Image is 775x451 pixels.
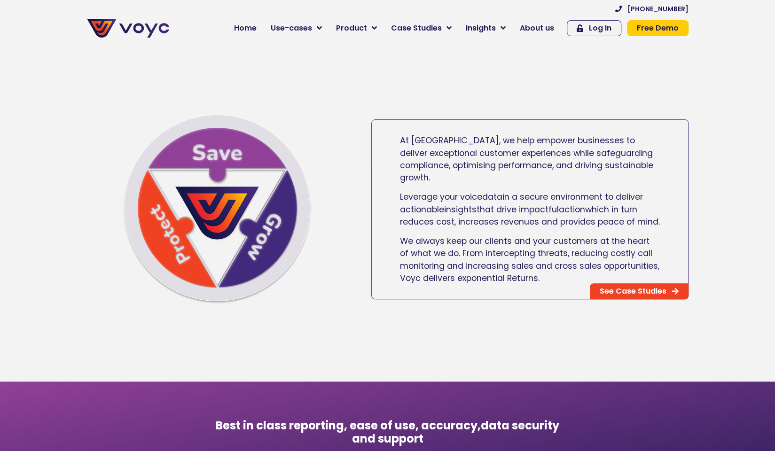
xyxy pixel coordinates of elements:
a: Use-cases [264,19,329,38]
a: About us [513,19,561,38]
a: [PHONE_NUMBER] [615,6,689,12]
img: voyc-full-logo [87,19,169,38]
span: Use-cases [271,23,312,34]
span: Insights [466,23,496,34]
span: which in turn reduces cost, increases revenues and provides peace of mind. [400,204,660,227]
span: in a secure environment to deliver actionable [400,191,643,215]
span: About us [520,23,554,34]
a: Home [227,19,264,38]
span: Leverage your voice [400,191,482,202]
span: Free Demo [637,24,679,32]
span: At [GEOGRAPHIC_DATA], we help empower businesses to deliver exceptional customer experiences whil... [400,135,653,183]
a: Insights [459,19,513,38]
span: We always keep our clients and your customers at the heart of what we do. From intercepting threa... [400,235,659,284]
span: that drive impactful [477,204,559,215]
p: data insights action [400,191,660,228]
a: Free Demo [627,20,689,36]
span: data security [481,418,559,433]
span: Product [336,23,367,34]
span: and support [352,431,423,446]
a: Log In [567,20,621,36]
a: Case Studies [384,19,459,38]
span: Phone [125,38,148,48]
span: Home [234,23,257,34]
span: See Case Studies [600,288,666,295]
span: Case Studies [391,23,442,34]
a: Product [329,19,384,38]
span: Log In [589,24,611,32]
span: Job title [125,76,157,87]
a: Privacy Policy [194,195,238,205]
iframe: Customer reviews powered by Trustpilot [82,45,693,56]
h3: Best in class reporting, ease of use, accuracy, [188,419,587,446]
span: [PHONE_NUMBER] [627,6,689,12]
a: See Case Studies [590,283,689,299]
